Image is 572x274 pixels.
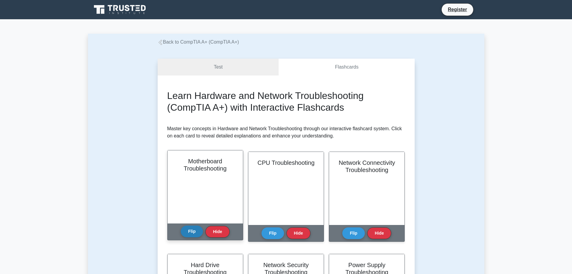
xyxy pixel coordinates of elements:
h2: Network Connectivity Troubleshooting [336,159,397,174]
p: Master key concepts in Hardware and Network Troubleshooting through our interactive flashcard sys... [167,125,405,140]
a: Test [158,59,279,76]
a: Back to CompTIA A+ (CompTIA A+) [158,39,239,45]
button: Flip [262,227,284,239]
a: Flashcards [279,59,414,76]
h2: Motherboard Troubleshooting [175,158,236,172]
button: Hide [367,227,391,239]
button: Hide [286,227,310,239]
button: Hide [205,226,229,238]
button: Flip [342,227,365,239]
button: Flip [181,226,203,237]
a: Register [444,6,471,13]
h2: Learn Hardware and Network Troubleshooting (CompTIA A+) with Interactive Flashcards [167,90,405,113]
h2: CPU Troubleshooting [256,159,316,166]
